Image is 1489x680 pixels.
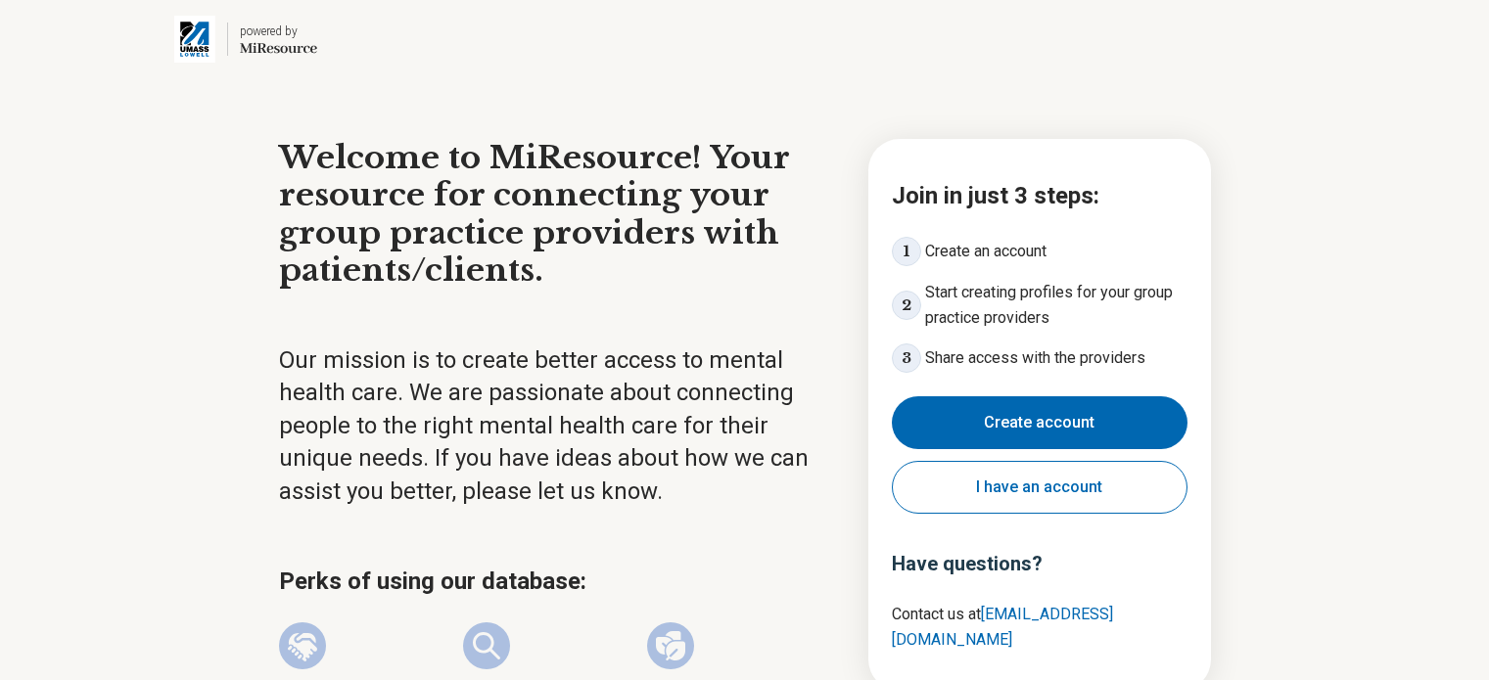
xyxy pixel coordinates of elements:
div: powered by [240,23,317,40]
img: University of Massachusetts, Lowell [174,16,215,63]
button: I have an account [892,461,1187,514]
h2: Join in just 3 steps: [892,178,1187,213]
li: Create an account [892,237,1187,266]
p: Contact us at [892,602,1187,652]
a: [EMAIL_ADDRESS][DOMAIN_NAME] [892,605,1113,649]
h3: Have questions? [892,549,1187,578]
h2: Perks of using our database: [279,564,833,599]
li: Start creating profiles for your group practice providers [892,280,1187,330]
button: Create account [892,396,1187,449]
a: University of Massachusetts, Lowellpowered by [35,16,317,63]
li: Share access with the providers [892,343,1187,373]
p: Our mission is to create better access to mental health care. We are passionate about connecting ... [279,344,833,509]
h1: Welcome to MiResource! Your resource for connecting your group practice providers with patients/c... [279,139,833,290]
